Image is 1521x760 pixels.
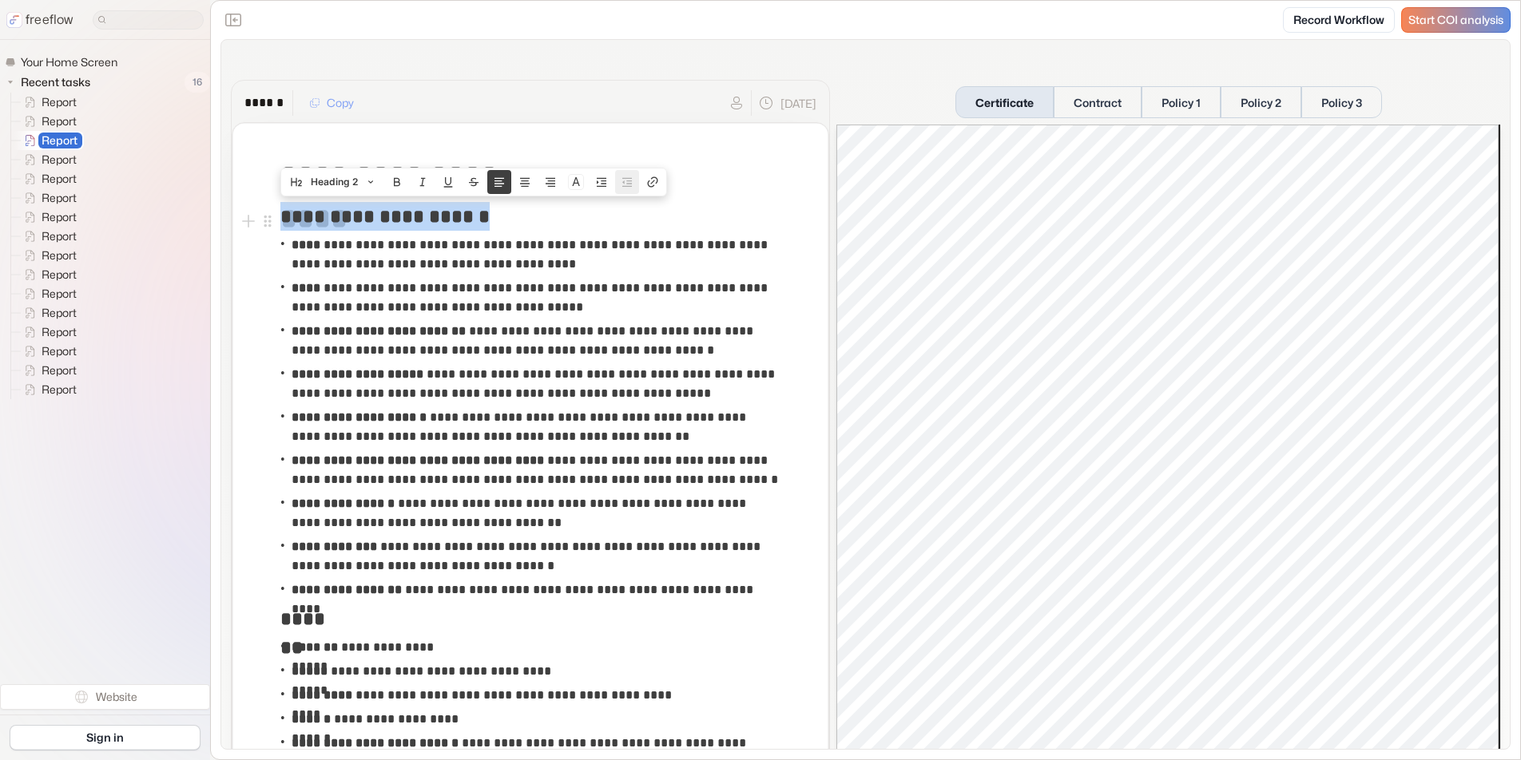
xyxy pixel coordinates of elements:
[283,170,383,194] button: Heading 2
[38,209,81,225] span: Report
[641,170,665,194] button: Create link
[38,305,81,321] span: Report
[11,342,83,361] a: Report
[38,113,81,129] span: Report
[300,90,363,116] button: Copy
[538,170,562,194] button: Align text right
[38,343,81,359] span: Report
[615,170,639,194] button: Unnest block
[11,265,83,284] a: Report
[11,246,83,265] a: Report
[258,212,277,231] button: Open block menu
[38,190,81,206] span: Report
[38,382,81,398] span: Report
[487,170,511,194] button: Align text left
[11,131,84,150] a: Report
[1142,86,1221,118] button: Policy 1
[10,725,201,750] a: Sign in
[1283,7,1395,33] a: Record Workflow
[1221,86,1301,118] button: Policy 2
[311,170,358,194] span: Heading 2
[38,152,81,168] span: Report
[26,10,73,30] p: freeflow
[5,73,97,92] button: Recent tasks
[11,361,83,380] a: Report
[38,324,81,340] span: Report
[11,188,83,208] a: Report
[11,227,83,246] a: Report
[1408,14,1503,27] span: Start COI analysis
[780,95,816,112] p: [DATE]
[11,93,83,112] a: Report
[462,170,486,194] button: Strike
[11,380,83,399] a: Report
[38,94,81,110] span: Report
[955,86,1054,118] button: Certificate
[11,208,83,227] a: Report
[38,286,81,302] span: Report
[38,133,82,148] span: Report
[185,72,210,93] span: 16
[38,267,81,283] span: Report
[18,74,95,90] span: Recent tasks
[385,170,409,194] button: Bold
[38,247,81,263] span: Report
[11,284,83,303] a: Report
[5,53,124,72] a: Your Home Screen
[1401,7,1511,33] a: Start COI analysis
[38,228,81,244] span: Report
[11,323,83,342] a: Report
[18,54,122,70] span: Your Home Screen
[513,170,537,194] button: Align text center
[38,362,81,378] span: Report
[590,170,614,194] button: Nest block
[220,7,246,33] button: Close the sidebar
[11,303,83,323] a: Report
[11,150,83,169] a: Report
[411,170,435,194] button: Italic
[436,170,460,194] button: Underline
[239,212,258,231] button: Add block
[11,169,83,188] a: Report
[1054,86,1142,118] button: Contract
[1301,86,1382,118] button: Policy 3
[11,112,83,131] a: Report
[38,171,81,187] span: Report
[564,170,588,194] button: Colors
[836,125,1500,753] iframe: Certificate
[6,10,73,30] a: freeflow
